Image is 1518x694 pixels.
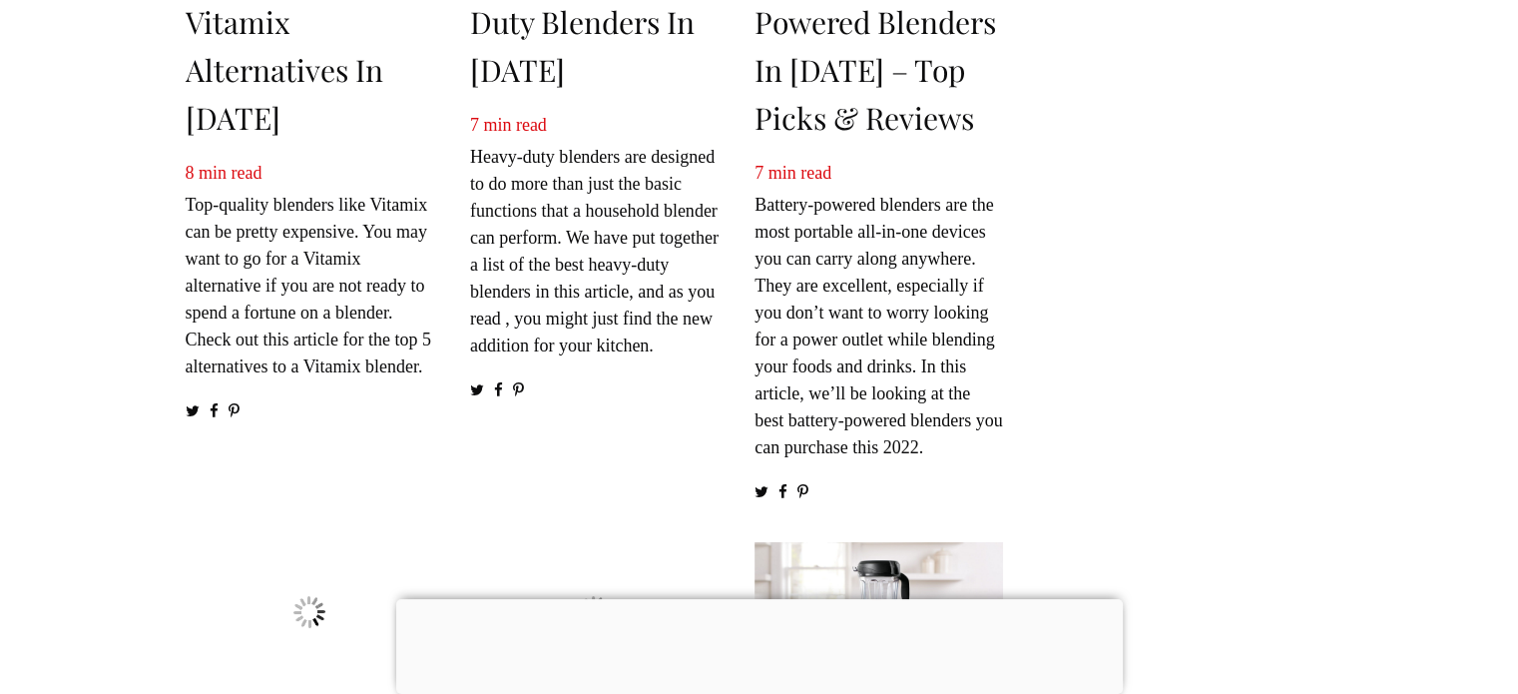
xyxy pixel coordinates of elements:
span: 7 [755,163,763,183]
img: Ninja Master Prep Professional QB1004 Blender Review [470,542,719,682]
p: Top-quality blenders like Vitamix can be pretty expensive. You may want to go for a Vitamix alter... [186,160,434,380]
span: min read [483,115,546,135]
p: Heavy-duty blenders are designed to do more than just the basic functions that a household blende... [470,112,719,359]
p: Battery-powered blenders are the most portable all-in-one devices you can carry along anywhere. T... [755,160,1003,461]
span: 7 [470,115,479,135]
span: min read [768,163,831,183]
img: 5 of the Best KitchenAid Blenders of 2022 [186,542,434,682]
iframe: Advertisement [396,599,1123,689]
span: min read [199,163,261,183]
iframe: Advertisement [1059,30,1328,629]
img: Vitamix Pro 750 Blender Review [755,542,1003,682]
span: 8 [186,163,195,183]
